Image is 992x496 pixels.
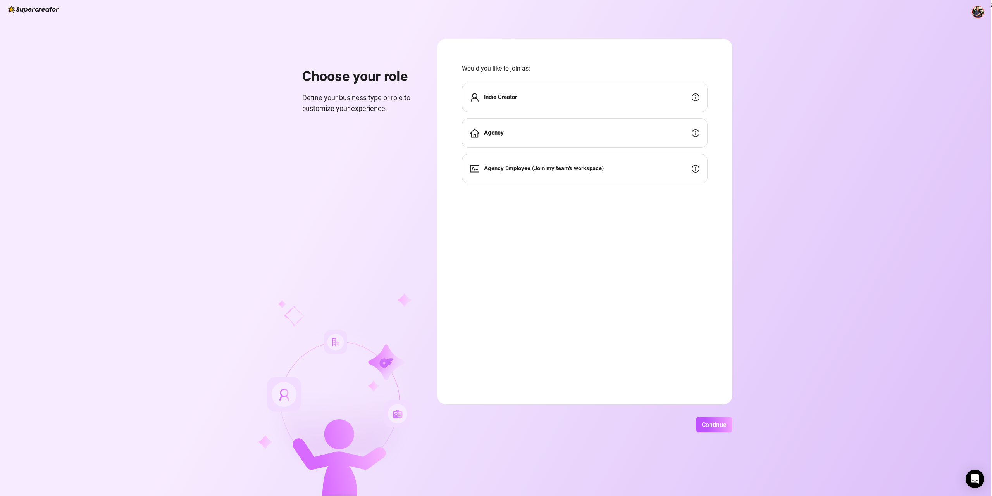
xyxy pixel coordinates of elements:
[470,164,479,173] span: idcard
[692,129,699,137] span: info-circle
[696,417,732,432] button: Continue
[692,165,699,173] span: info-circle
[302,68,418,85] h1: Choose your role
[484,165,604,172] strong: Agency Employee (Join my team's workspace)
[972,6,984,18] img: ACg8ocL0bD8mAa-mMRYJEKY4_R2Ouz8zaBDI1gXUPxrOPEi4fUxy5BWQ=s96-c
[462,64,708,73] span: Would you like to join as:
[966,470,984,488] div: Open Intercom Messenger
[470,128,479,138] span: home
[692,93,699,101] span: info-circle
[302,92,418,114] span: Define your business type or role to customize your experience.
[8,6,59,13] img: logo
[702,421,727,429] span: Continue
[484,93,517,100] strong: Indie Creator
[484,129,504,136] strong: Agency
[470,93,479,102] span: user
